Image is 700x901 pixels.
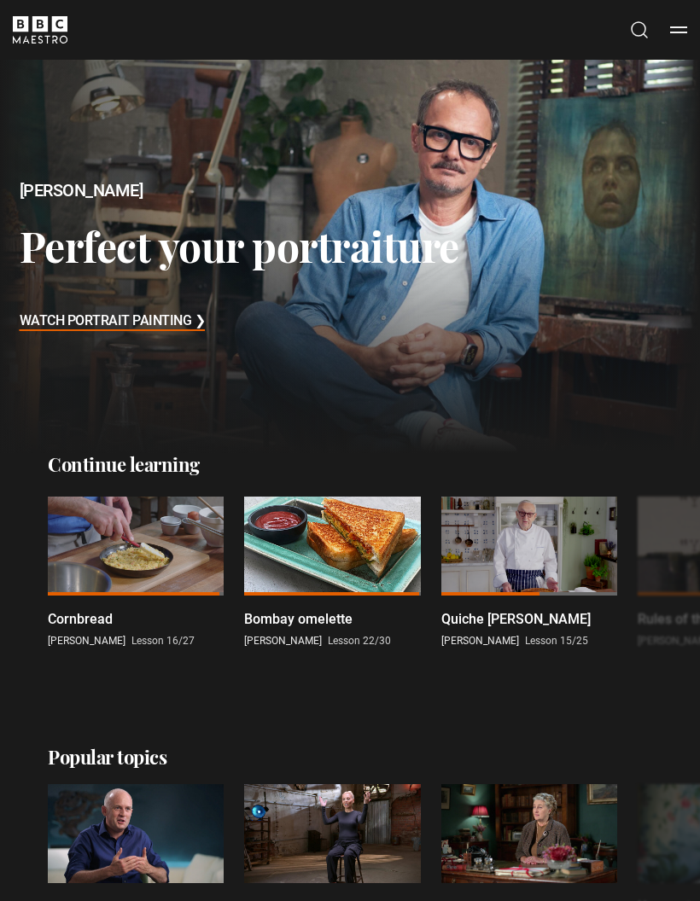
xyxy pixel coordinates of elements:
span: [PERSON_NAME] [244,635,322,647]
span: Lesson 22/30 [328,635,391,647]
span: Lesson 16/27 [131,635,195,647]
span: Lesson 15/25 [525,635,588,647]
a: Cornbread [PERSON_NAME] Lesson 16/27 [48,497,224,648]
svg: BBC Maestro [13,16,67,44]
button: Toggle navigation [670,21,687,38]
p: Bombay omelette [244,609,353,630]
h2: Continue learning [48,453,652,476]
h3: Perfect your portraiture [20,221,459,270]
p: Quiche [PERSON_NAME] [441,609,591,630]
h2: Popular topics [48,744,166,770]
span: [PERSON_NAME] [441,635,519,647]
h2: [PERSON_NAME] [20,178,459,202]
h3: Watch Portrait Painting ❯ [20,309,206,334]
span: [PERSON_NAME] [48,635,125,647]
p: Cornbread [48,609,113,630]
a: Bombay omelette [PERSON_NAME] Lesson 22/30 [244,497,420,648]
a: Quiche [PERSON_NAME] [PERSON_NAME] Lesson 15/25 [441,497,617,648]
